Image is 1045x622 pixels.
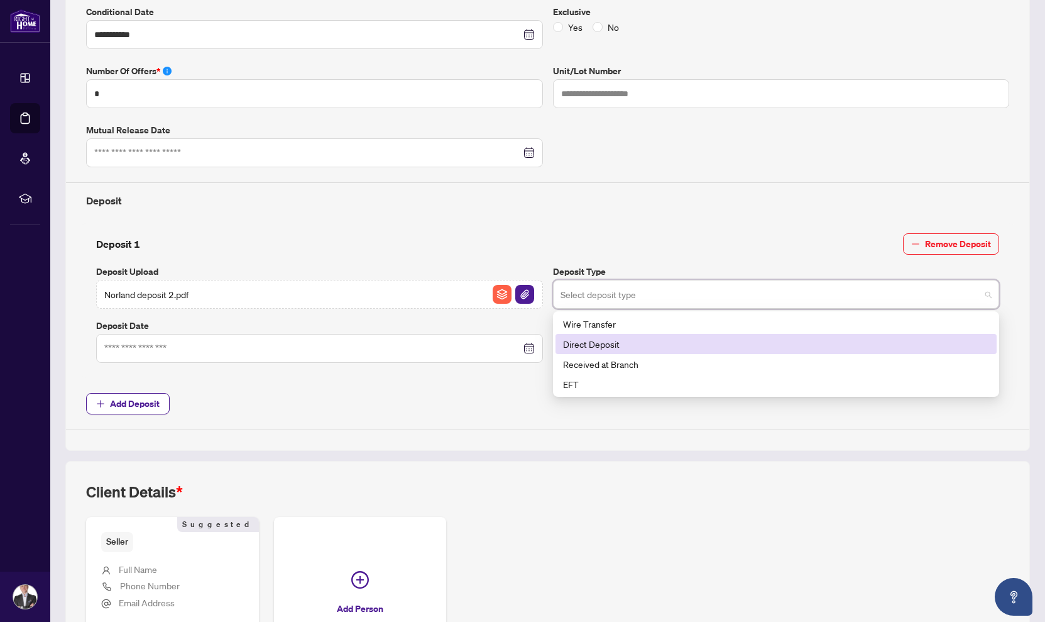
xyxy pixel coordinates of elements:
label: Unit/Lot Number [553,64,1010,78]
span: Seller [101,532,133,552]
img: logo [10,9,40,33]
div: Received at Branch [555,354,997,374]
label: Deposit Type [553,265,1000,279]
button: Add Deposit [86,393,170,414]
span: plus [96,399,105,408]
button: Open asap [995,578,1032,616]
h2: Client Details [86,482,183,502]
div: EFT [563,377,990,391]
span: plus-circle [351,571,369,589]
span: Email Address [119,597,175,608]
label: Deposit Date [96,319,543,333]
div: Received at Branch [563,357,990,371]
span: Norland deposit 2.pdfFile ArchiveFile Attachement [96,280,543,309]
span: Phone Number [120,580,180,591]
img: Profile Icon [13,585,37,609]
div: EFT [555,374,997,394]
span: Yes [563,20,588,34]
span: Norland deposit 2.pdf [104,287,189,301]
span: No [603,20,624,34]
span: Full Name [119,564,157,575]
span: Add Deposit [110,394,160,414]
h4: Deposit [86,193,1009,208]
button: File Attachement [515,284,535,304]
span: Suggested [177,517,259,532]
label: Deposit Upload [96,265,543,279]
span: info-circle [163,67,172,75]
label: Conditional Date [86,5,543,19]
label: Exclusive [553,5,1010,19]
img: File Attachement [515,285,534,304]
div: Wire Transfer [563,317,990,331]
button: File Archive [492,284,512,304]
span: Add Person [337,599,383,619]
div: Wire Transfer [555,314,997,334]
h4: Deposit 1 [96,236,140,252]
img: File Archive [493,285,512,304]
span: Remove Deposit [925,234,991,254]
button: Remove Deposit [903,233,999,255]
div: Direct Deposit [563,337,990,351]
label: Number of offers [86,64,543,78]
span: minus [911,240,920,248]
label: Mutual Release Date [86,123,543,137]
div: Direct Deposit [555,334,997,354]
